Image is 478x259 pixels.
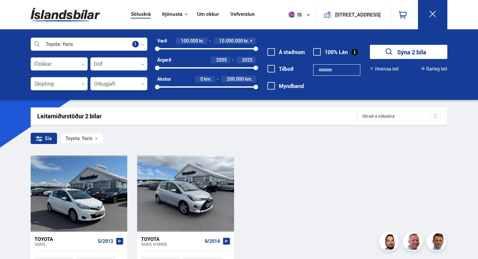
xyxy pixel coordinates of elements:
[66,136,80,141] div: Toyota
[286,5,315,24] button: is
[288,12,295,18] img: svg+xml;base64,PHN2ZyB4bWxucz0iaHR0cDovL3d3dy53My5vcmcvMjAwMC9zdmciIHdpZHRoPSI1MTIiIGhlaWdodD0iNT...
[267,66,294,72] label: Tilboð
[219,38,243,44] span: 10.000.000
[404,232,424,252] img: siFngHWaQ9KaOqBr.png
[267,83,304,89] label: Myndband
[313,49,348,55] label: 100% Lán
[162,11,182,17] button: Þjónusta
[370,45,447,59] button: Sýna 2 bíla
[286,12,302,18] span: is
[334,12,382,17] button: [STREET_ADDRESS]
[421,66,447,72] button: Ítarleg leit
[31,133,57,144] div: Sía
[370,66,399,72] button: Hreinsa leit
[230,11,255,18] a: Vefverslun
[141,236,202,242] div: Toyota
[245,76,253,82] span: km.
[244,38,249,43] span: kr.
[35,242,95,246] div: Yaris
[216,57,227,63] span: 2005
[157,57,171,63] div: Árgerð
[200,76,203,82] span: 0
[319,5,387,24] a: [STREET_ADDRESS]
[199,38,204,43] span: kr.
[141,242,202,246] div: Yaris HYBRID
[205,239,220,244] span: 9/2014
[31,4,100,25] img: G0Ugv5HjCgRt.svg
[250,38,253,43] span: +
[157,76,171,82] div: Akstur
[131,11,151,18] a: Söluskrá
[197,11,219,18] a: Um okkur
[35,236,95,242] div: Toyota
[428,232,447,252] img: FbJEzSuNWCJXmdc-.webp
[267,49,305,55] label: Á staðnum
[98,239,113,244] span: 5/2013
[357,112,441,121] div: Skráð á söluskrá
[380,232,400,252] img: nhp88E3Fdnt1Opn2.png
[66,136,92,141] span: Yaris
[227,76,244,82] span: 200.000
[204,76,212,82] span: km.
[242,57,253,63] span: 2025
[157,38,167,43] div: Verð
[37,113,357,120] div: Leitarniðurstöður 2 bílar
[181,38,198,44] span: 100.000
